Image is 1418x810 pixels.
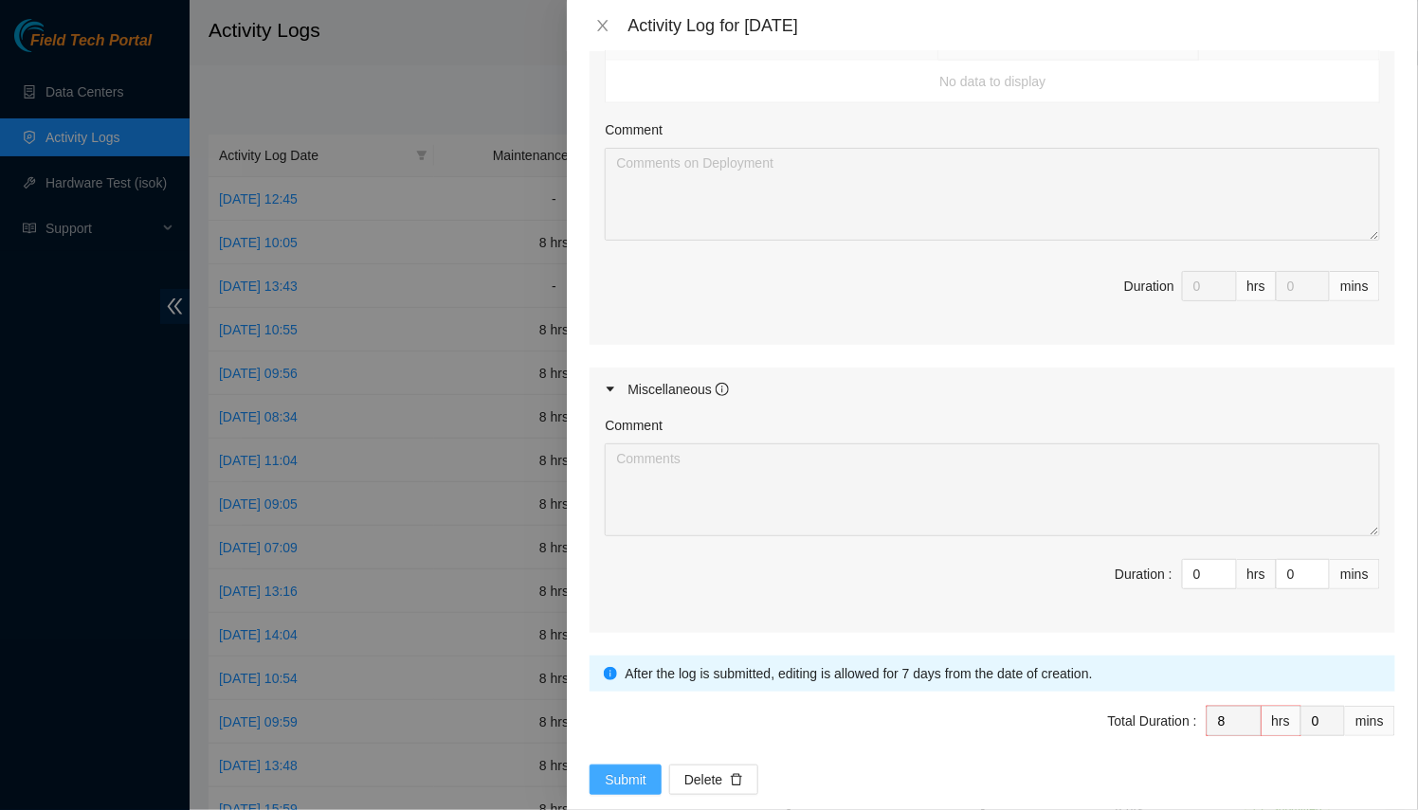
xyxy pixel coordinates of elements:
[1345,706,1395,736] div: mins
[1115,564,1173,585] div: Duration :
[1330,559,1380,589] div: mins
[590,765,662,795] button: Submit
[605,148,1380,241] textarea: Comment
[1237,271,1277,301] div: hrs
[627,379,729,400] div: Miscellaneous
[605,443,1380,536] textarea: Comment
[1108,711,1197,731] div: Total Duration :
[627,15,1395,36] div: Activity Log for [DATE]
[1237,559,1277,589] div: hrs
[605,769,646,790] span: Submit
[730,773,743,788] span: delete
[604,667,617,680] span: info-circle
[1262,706,1301,736] div: hrs
[605,384,616,395] span: caret-right
[625,663,1381,684] div: After the log is submitted, editing is allowed for 7 days from the date of creation.
[716,383,729,396] span: info-circle
[1330,271,1380,301] div: mins
[606,61,1380,103] td: No data to display
[684,769,722,790] span: Delete
[1124,276,1174,297] div: Duration
[590,368,1395,411] div: Miscellaneous info-circle
[605,415,663,436] label: Comment
[590,17,616,35] button: Close
[595,18,610,33] span: close
[605,119,663,140] label: Comment
[669,765,758,795] button: Deletedelete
